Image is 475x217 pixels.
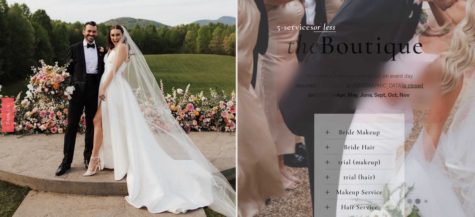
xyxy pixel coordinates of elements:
[314,92,331,98] em: [DATE]
[329,158,394,166] span: trial (makeup)
[2,97,14,131] a: Book Us
[336,92,409,98] strong: Apr, May, June, Sept, Oct, Nov
[325,199,394,214] button: Hair Service
[277,22,314,32] strong: 5-services
[329,173,394,181] span: trial (hair)
[325,169,394,184] button: trial (hair)
[310,73,381,79] strong: 3-service minimum per artist
[346,82,403,89] em: at [GEOGRAPHIC_DATA]
[317,82,324,89] em: the
[331,92,411,98] span: in
[317,82,346,89] span: Boutique
[325,139,394,154] button: Bride Hair
[306,73,310,79] em: ✽
[314,22,336,32] a: or less
[295,73,414,89] span: on event day required.
[287,72,432,100] p: on
[325,154,394,169] button: trial (makeup)
[329,188,394,196] span: Makeup Service
[325,124,394,139] button: Bride Makeup
[403,82,423,89] span: is closed
[329,203,394,211] span: Hair Service
[320,29,425,61] span: Boutique
[329,143,394,151] span: Bride Hair
[329,128,394,136] span: Bride Makeup
[287,29,320,61] em: the
[325,184,394,199] button: Makeup Service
